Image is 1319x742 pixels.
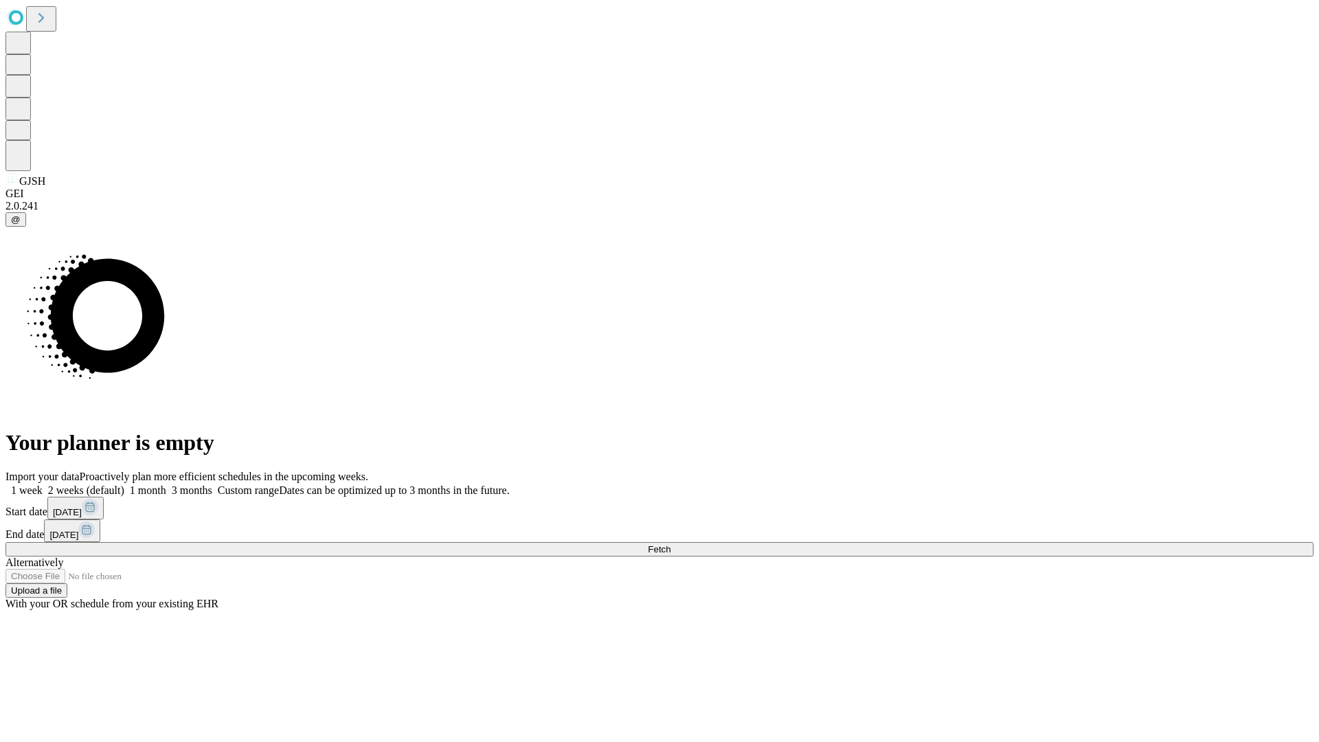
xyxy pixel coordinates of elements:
div: GEI [5,188,1314,200]
span: Import your data [5,471,80,482]
span: 1 week [11,484,43,496]
span: Custom range [218,484,279,496]
div: Start date [5,497,1314,519]
span: 2 weeks (default) [48,484,124,496]
button: [DATE] [44,519,100,542]
button: Fetch [5,542,1314,556]
span: With your OR schedule from your existing EHR [5,598,218,609]
span: @ [11,214,21,225]
div: 2.0.241 [5,200,1314,212]
span: [DATE] [49,530,78,540]
span: 3 months [172,484,212,496]
button: Upload a file [5,583,67,598]
span: GJSH [19,175,45,187]
span: Proactively plan more efficient schedules in the upcoming weeks. [80,471,368,482]
h1: Your planner is empty [5,430,1314,456]
span: Dates can be optimized up to 3 months in the future. [279,484,509,496]
button: [DATE] [47,497,104,519]
div: End date [5,519,1314,542]
span: [DATE] [53,507,82,517]
span: 1 month [130,484,166,496]
button: @ [5,212,26,227]
span: Fetch [648,544,670,554]
span: Alternatively [5,556,63,568]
